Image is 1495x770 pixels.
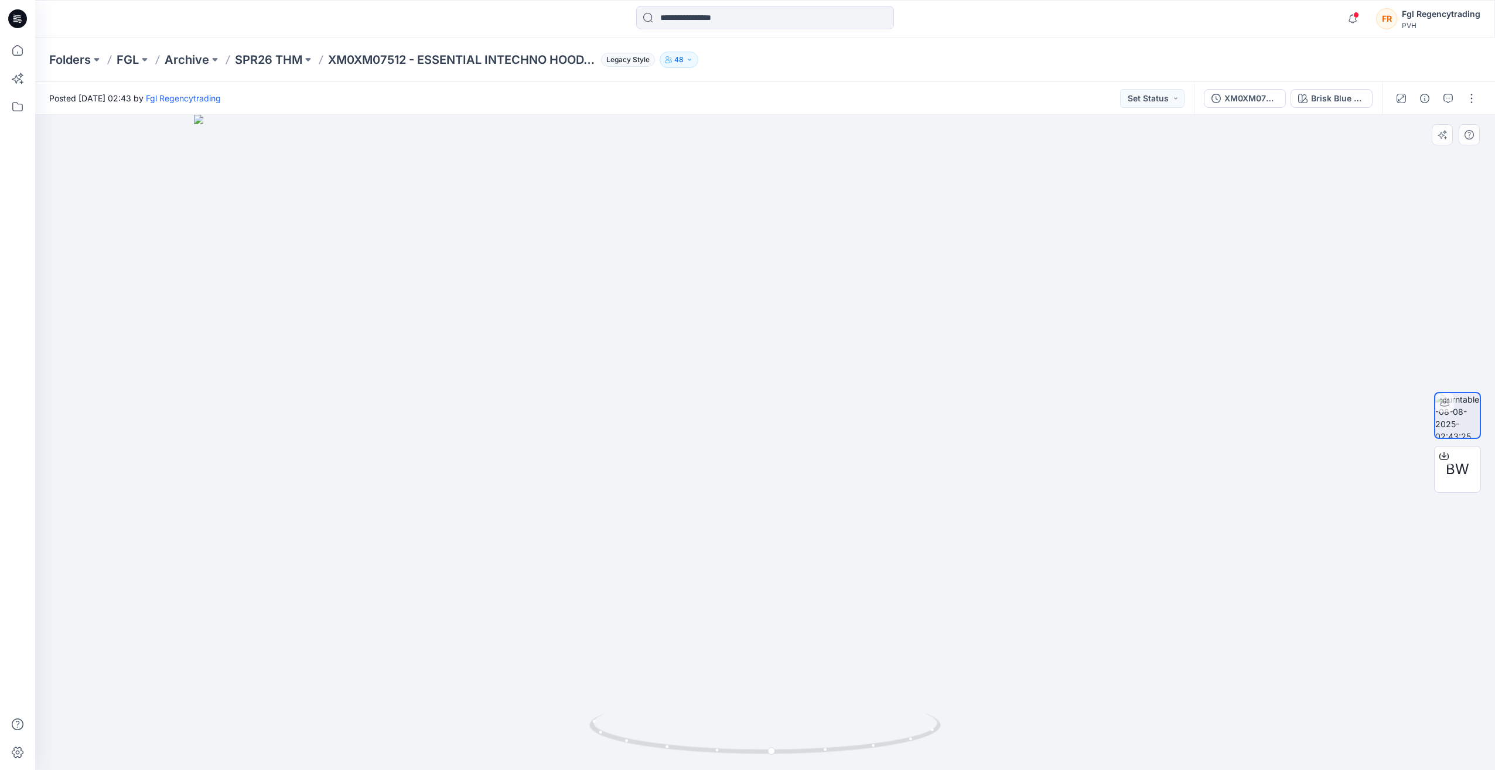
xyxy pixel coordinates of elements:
span: BW [1446,459,1469,480]
span: Posted [DATE] 02:43 by [49,92,221,104]
a: Fgl Regencytrading [146,93,221,103]
img: turntable-08-08-2025-02:43:25 [1435,393,1480,438]
a: Folders [49,52,91,68]
p: 48 [674,53,684,66]
div: Fgl Regencytrading [1402,7,1480,21]
div: XM0XM07512 - ESSENTIAL INTECHNO HOODY - V01 [1224,92,1278,105]
a: SPR26 THM [235,52,302,68]
a: Archive [165,52,209,68]
button: 48 [660,52,698,68]
button: Legacy Style [596,52,655,68]
button: XM0XM07512 - ESSENTIAL INTECHNO HOODY - V01 [1204,89,1286,108]
button: Brisk Blue - C2B [1291,89,1373,108]
div: PVH [1402,21,1480,30]
a: FGL [117,52,139,68]
button: Details [1415,89,1434,108]
div: FR [1376,8,1397,29]
img: eyJhbGciOiJIUzI1NiIsImtpZCI6IjAiLCJzbHQiOiJzZXMiLCJ0eXAiOiJKV1QifQ.eyJkYXRhIjp7InR5cGUiOiJzdG9yYW... [194,115,1336,770]
p: XM0XM07512 - ESSENTIAL INTECHNO HOODY - V01 [328,52,596,68]
div: Brisk Blue - C2B [1311,92,1365,105]
span: Legacy Style [601,53,655,67]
